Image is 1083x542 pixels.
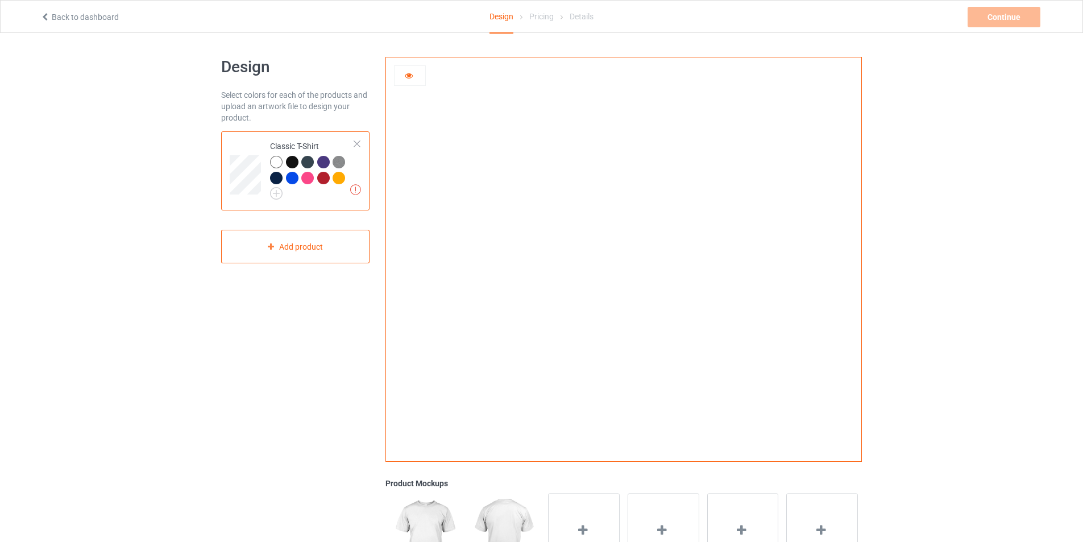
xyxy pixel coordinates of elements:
div: Product Mockups [385,478,862,489]
div: Classic T-Shirt [270,140,355,196]
div: Add product [221,230,370,263]
div: Pricing [529,1,554,32]
img: exclamation icon [350,184,361,195]
div: Details [570,1,594,32]
img: svg+xml;base64,PD94bWwgdmVyc2lvbj0iMS4wIiBlbmNvZGluZz0iVVRGLTgiPz4KPHN2ZyB3aWR0aD0iMjJweCIgaGVpZ2... [270,187,283,200]
div: Design [489,1,513,34]
h1: Design [221,57,370,77]
img: heather_texture.png [333,156,345,168]
div: Select colors for each of the products and upload an artwork file to design your product. [221,89,370,123]
a: Back to dashboard [40,13,119,22]
div: Classic T-Shirt [221,131,370,210]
